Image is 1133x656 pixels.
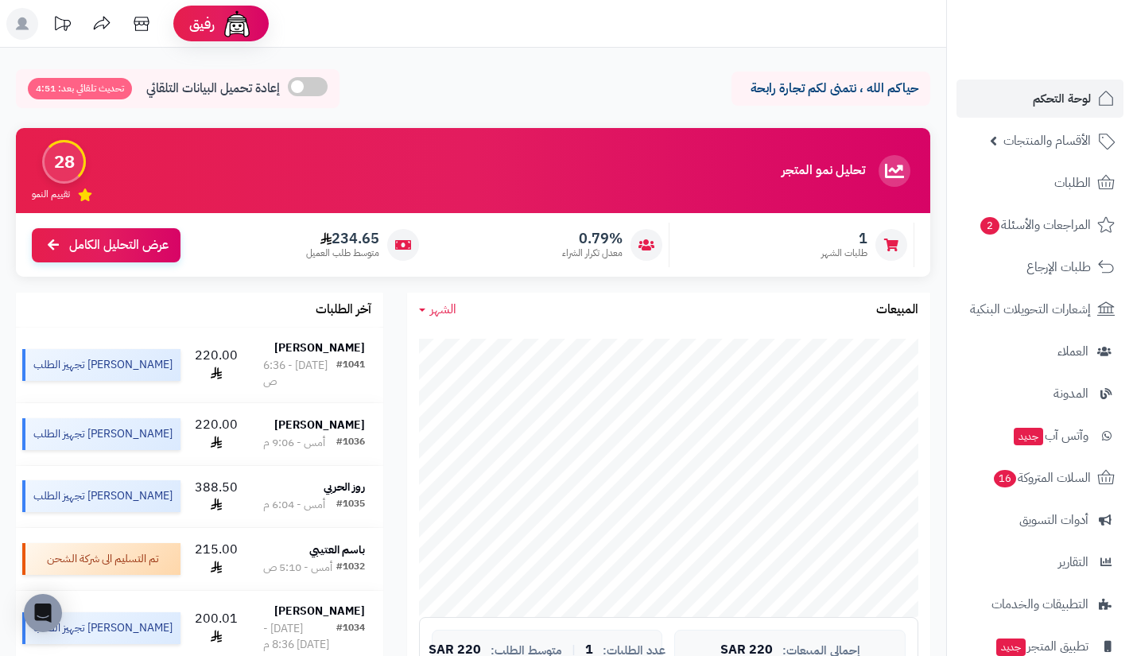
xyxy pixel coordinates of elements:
a: العملاء [956,332,1123,371]
span: طلبات الشهر [821,246,867,260]
p: حياكم الله ، نتمنى لكم تجارة رابحة [743,80,918,98]
span: العملاء [1057,340,1088,363]
div: #1041 [336,358,365,390]
strong: روز الحربي [324,479,365,495]
span: 0.79% [562,230,623,247]
span: طلبات الإرجاع [1026,256,1091,278]
a: التقارير [956,543,1123,581]
div: #1035 [336,497,365,513]
td: 220.00 [187,328,245,402]
span: 2 [980,217,999,235]
div: #1032 [336,560,365,576]
div: [DATE] - 6:36 ص [263,358,336,390]
div: تم التسليم الى شركة الشحن [22,543,180,575]
div: Open Intercom Messenger [24,594,62,632]
div: #1034 [336,621,365,653]
a: طلبات الإرجاع [956,248,1123,286]
div: أمس - 6:04 م [263,497,325,513]
span: السلات المتروكة [992,467,1091,489]
a: عرض التحليل الكامل [32,228,180,262]
span: المراجعات والأسئلة [979,214,1091,236]
span: التقارير [1058,551,1088,573]
a: أدوات التسويق [956,501,1123,539]
h3: آخر الطلبات [316,303,371,317]
span: الشهر [430,300,456,319]
span: المدونة [1053,382,1088,405]
a: وآتس آبجديد [956,417,1123,455]
div: [PERSON_NAME] تجهيز الطلب [22,480,180,512]
a: إشعارات التحويلات البنكية [956,290,1123,328]
h3: المبيعات [876,303,918,317]
span: متوسط طلب العميل [306,246,379,260]
span: التطبيقات والخدمات [991,593,1088,615]
div: أمس - 9:06 م [263,435,325,451]
span: معدل تكرار الشراء [562,246,623,260]
a: الطلبات [956,164,1123,202]
strong: [PERSON_NAME] [274,603,365,619]
span: تقييم النمو [32,188,70,201]
div: [DATE] - [DATE] 8:36 م [263,621,336,653]
span: وآتس آب [1012,425,1088,447]
a: التطبيقات والخدمات [956,585,1123,623]
a: لوحة التحكم [956,80,1123,118]
div: #1036 [336,435,365,451]
span: 16 [994,470,1016,487]
h3: تحليل نمو المتجر [782,164,865,178]
td: 388.50 [187,466,245,528]
img: ai-face.png [221,8,253,40]
span: لوحة التحكم [1033,87,1091,110]
span: عرض التحليل الكامل [69,236,169,254]
a: السلات المتروكة16 [956,459,1123,497]
img: logo-2.png [1025,45,1118,78]
strong: [PERSON_NAME] [274,340,365,356]
span: 1 [821,230,867,247]
span: جديد [1014,428,1043,445]
strong: باسم العتيبي [309,541,365,558]
span: تحديث تلقائي بعد: 4:51 [28,78,132,99]
span: 234.65 [306,230,379,247]
div: أمس - 5:10 ص [263,560,332,576]
td: 215.00 [187,528,245,590]
span: رفيق [189,14,215,33]
span: إشعارات التحويلات البنكية [970,298,1091,320]
strong: [PERSON_NAME] [274,417,365,433]
td: 220.00 [187,403,245,465]
span: جديد [996,639,1026,656]
span: | [572,644,576,656]
span: الأقسام والمنتجات [1003,130,1091,152]
span: أدوات التسويق [1019,509,1088,531]
div: [PERSON_NAME] تجهيز الطلب [22,612,180,644]
div: [PERSON_NAME] تجهيز الطلب [22,418,180,450]
span: إعادة تحميل البيانات التلقائي [146,80,280,98]
span: الطلبات [1054,172,1091,194]
div: [PERSON_NAME] تجهيز الطلب [22,349,180,381]
a: تحديثات المنصة [42,8,82,44]
a: المراجعات والأسئلة2 [956,206,1123,244]
a: الشهر [419,301,456,319]
a: المدونة [956,375,1123,413]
